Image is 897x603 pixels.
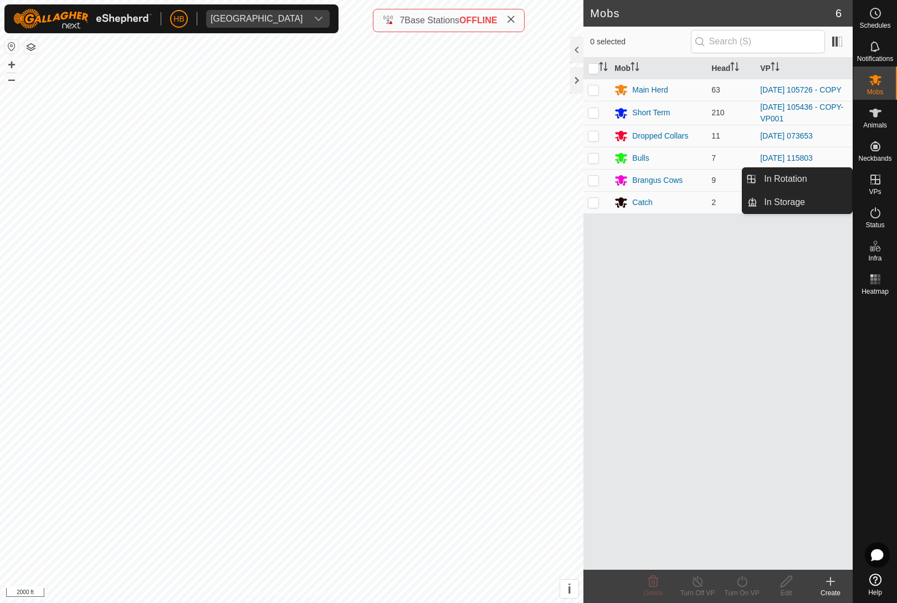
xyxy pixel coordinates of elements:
span: 7 [399,16,404,25]
li: In Rotation [742,168,852,190]
th: Head [707,58,756,79]
a: [DATE] 115803 [760,154,813,162]
a: Help [853,569,897,600]
span: In Rotation [764,172,807,186]
button: Reset Map [5,40,18,53]
div: Edit [764,588,808,598]
a: In Storage [757,191,852,213]
a: In Rotation [757,168,852,190]
th: VP [756,58,853,79]
span: VPs [869,188,881,195]
a: [DATE] 105726 - COPY [760,85,842,94]
span: Base Stations [404,16,459,25]
button: – [5,73,18,86]
a: Privacy Policy [248,589,290,599]
div: Short Term [632,107,670,119]
span: OFFLINE [459,16,497,25]
span: Help [868,589,882,596]
div: Brangus Cows [632,175,683,186]
span: Mobs [867,89,883,95]
button: Map Layers [24,40,38,54]
span: 9 [711,176,716,185]
button: + [5,58,18,71]
a: [DATE] 073653 [760,131,813,140]
span: 7 [711,154,716,162]
li: In Storage [742,191,852,213]
div: dropdown trigger [307,10,330,28]
span: Delete [644,589,663,597]
span: Neckbands [858,155,891,162]
img: Gallagher Logo [13,9,152,29]
a: [DATE] 105436 - COPY-VP001 [760,103,843,123]
span: HB [173,13,184,25]
div: [GEOGRAPHIC_DATA] [211,14,303,23]
p-sorticon: Activate to sort [599,64,608,73]
span: Notifications [857,55,893,62]
div: Turn Off VP [675,588,720,598]
span: 63 [711,85,720,94]
p-sorticon: Activate to sort [631,64,639,73]
span: In Storage [764,196,805,209]
div: Create [808,588,853,598]
span: Heatmap [862,288,889,295]
h2: Mobs [590,7,836,20]
input: Search (S) [691,30,825,53]
a: Contact Us [303,589,335,599]
span: Infra [868,255,881,262]
span: 2 [711,198,716,207]
th: Mob [610,58,707,79]
span: 6 [836,5,842,22]
div: Dropped Collars [632,130,688,142]
span: i [567,581,571,596]
button: i [560,580,578,598]
p-sorticon: Activate to sort [771,64,780,73]
div: Catch [632,197,653,208]
span: 11 [711,131,720,140]
span: Status [865,222,884,228]
p-sorticon: Activate to sort [730,64,739,73]
span: Visnaga Ranch [206,10,307,28]
span: 0 selected [590,36,690,48]
span: Schedules [859,22,890,29]
div: Turn On VP [720,588,764,598]
span: 210 [711,108,724,117]
span: Animals [863,122,887,129]
div: Bulls [632,152,649,164]
div: Main Herd [632,84,668,96]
